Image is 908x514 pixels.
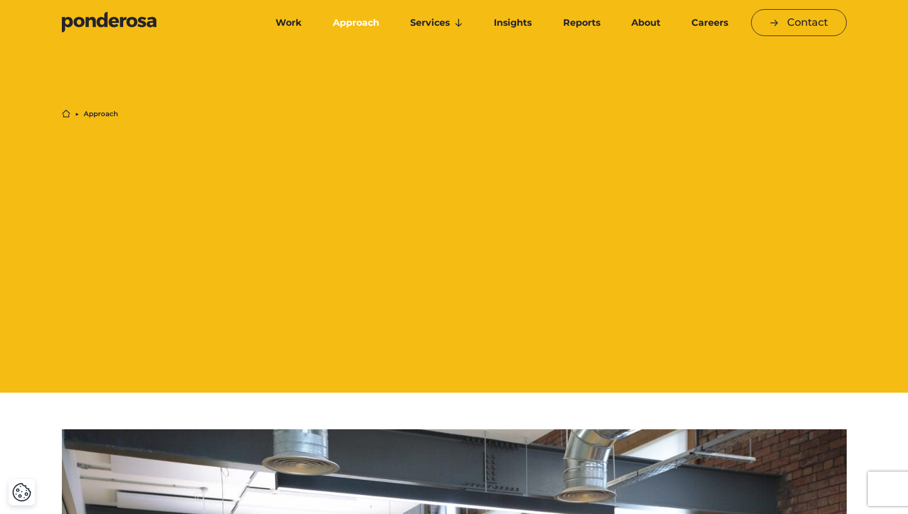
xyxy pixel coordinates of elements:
[62,109,70,118] a: Home
[262,11,315,35] a: Work
[550,11,614,35] a: Reports
[12,483,32,502] img: Revisit consent button
[84,110,118,117] li: Approach
[12,483,32,502] button: Cookie Settings
[397,11,476,35] a: Services
[618,11,674,35] a: About
[62,11,245,34] a: Go to homepage
[75,110,79,117] li: ▶︎
[751,9,847,36] a: Contact
[481,11,545,35] a: Insights
[678,11,741,35] a: Careers
[320,11,392,35] a: Approach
